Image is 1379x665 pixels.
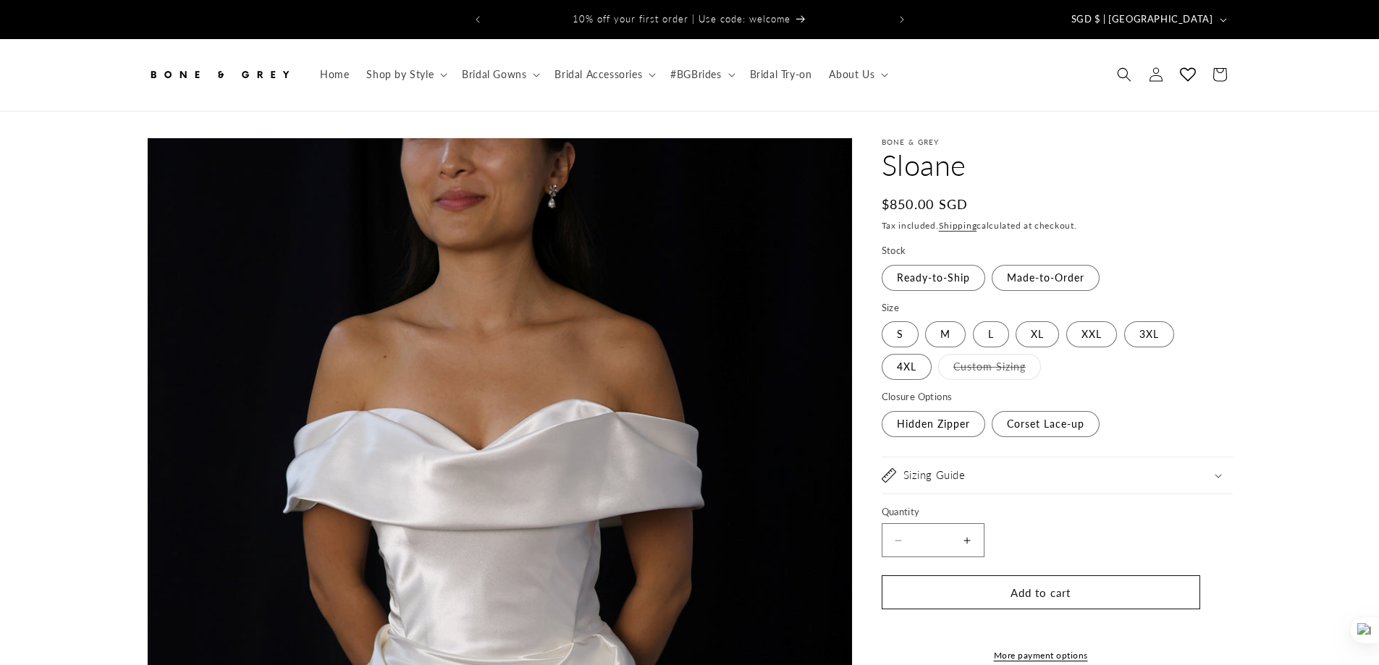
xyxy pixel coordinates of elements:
label: 3XL [1124,321,1174,347]
p: Bone & Grey [882,137,1233,146]
button: Next announcement [886,6,918,33]
legend: Size [882,301,901,315]
label: Corset Lace-up [992,411,1100,437]
h1: Sloane [882,146,1233,184]
summary: About Us [820,59,894,90]
legend: Stock [882,244,908,258]
span: Shop by Style [366,68,434,81]
a: Bridal Try-on [741,59,821,90]
label: M [925,321,966,347]
span: 10% off your first order | Use code: welcome [573,13,790,25]
label: XXL [1066,321,1117,347]
span: $850.00 SGD [882,195,969,214]
label: Hidden Zipper [882,411,985,437]
legend: Closure Options [882,390,954,404]
label: L [973,321,1009,347]
a: Home [311,59,358,90]
label: Custom Sizing [938,354,1041,380]
summary: Bridal Gowns [453,59,546,90]
button: Previous announcement [462,6,494,33]
span: Home [320,68,349,81]
label: Made-to-Order [992,265,1100,291]
label: 4XL [882,354,932,380]
a: Bone and Grey Bridal [141,54,297,96]
a: Shipping [939,220,977,231]
button: Add to cart [882,575,1200,609]
span: Bridal Accessories [554,68,642,81]
span: Bridal Try-on [750,68,812,81]
span: About Us [829,68,874,81]
summary: Shop by Style [358,59,453,90]
img: Bone and Grey Bridal [147,59,292,90]
summary: #BGBrides [662,59,741,90]
span: SGD $ | [GEOGRAPHIC_DATA] [1071,12,1213,27]
span: #BGBrides [670,68,721,81]
summary: Sizing Guide [882,457,1233,494]
button: SGD $ | [GEOGRAPHIC_DATA] [1063,6,1233,33]
label: S [882,321,919,347]
summary: Bridal Accessories [546,59,662,90]
h2: Sizing Guide [903,468,966,483]
summary: Search [1108,59,1140,90]
label: Quantity [882,505,1200,520]
label: Ready-to-Ship [882,265,985,291]
a: More payment options [882,649,1200,662]
div: Tax included. calculated at checkout. [882,219,1233,233]
span: Bridal Gowns [462,68,526,81]
label: XL [1016,321,1059,347]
